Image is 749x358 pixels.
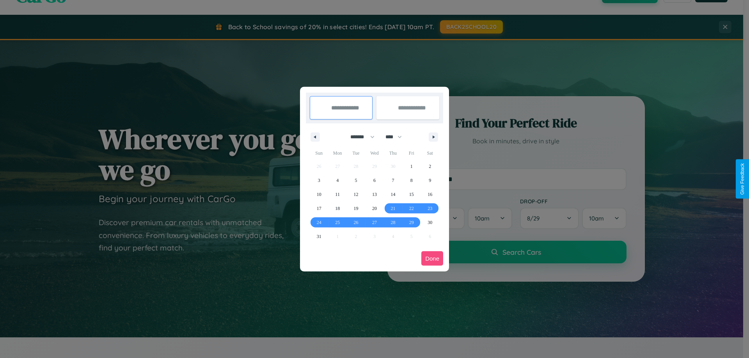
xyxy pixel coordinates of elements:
[354,215,359,229] span: 26
[428,201,432,215] span: 23
[410,159,413,173] span: 1
[421,159,439,173] button: 2
[347,215,365,229] button: 26
[409,201,414,215] span: 22
[347,147,365,159] span: Tue
[421,147,439,159] span: Sat
[410,173,413,187] span: 8
[365,215,383,229] button: 27
[347,187,365,201] button: 12
[392,173,394,187] span: 7
[384,147,402,159] span: Thu
[365,201,383,215] button: 20
[409,215,414,229] span: 29
[409,187,414,201] span: 15
[429,159,431,173] span: 2
[402,173,421,187] button: 8
[402,147,421,159] span: Fri
[372,215,377,229] span: 27
[421,251,443,266] button: Done
[384,201,402,215] button: 21
[335,187,340,201] span: 11
[372,187,377,201] span: 13
[372,201,377,215] span: 20
[390,201,395,215] span: 21
[310,215,328,229] button: 24
[365,147,383,159] span: Wed
[365,187,383,201] button: 13
[328,187,346,201] button: 11
[429,173,431,187] span: 9
[390,187,395,201] span: 14
[328,201,346,215] button: 18
[328,173,346,187] button: 4
[390,215,395,229] span: 28
[421,201,439,215] button: 23
[428,215,432,229] span: 30
[354,187,359,201] span: 12
[373,173,376,187] span: 6
[310,187,328,201] button: 10
[384,187,402,201] button: 14
[310,147,328,159] span: Sun
[317,187,321,201] span: 10
[384,215,402,229] button: 28
[740,163,745,195] div: Give Feedback
[347,173,365,187] button: 5
[421,173,439,187] button: 9
[336,173,339,187] span: 4
[402,159,421,173] button: 1
[310,229,328,243] button: 31
[317,215,321,229] span: 24
[365,173,383,187] button: 6
[328,147,346,159] span: Mon
[335,201,340,215] span: 18
[317,201,321,215] span: 17
[384,173,402,187] button: 7
[402,215,421,229] button: 29
[335,215,340,229] span: 25
[354,201,359,215] span: 19
[318,173,320,187] span: 3
[428,187,432,201] span: 16
[402,187,421,201] button: 15
[421,215,439,229] button: 30
[421,187,439,201] button: 16
[402,201,421,215] button: 22
[347,201,365,215] button: 19
[310,201,328,215] button: 17
[317,229,321,243] span: 31
[328,215,346,229] button: 25
[355,173,357,187] span: 5
[310,173,328,187] button: 3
